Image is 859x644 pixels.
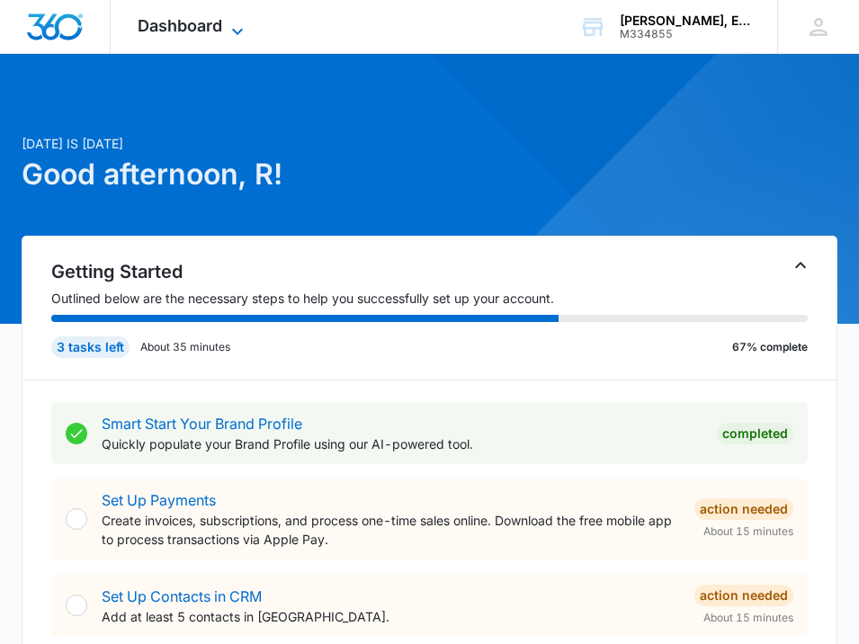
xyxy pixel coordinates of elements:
[138,16,222,35] span: Dashboard
[102,607,680,626] p: Add at least 5 contacts in [GEOGRAPHIC_DATA].
[102,511,680,549] p: Create invoices, subscriptions, and process one-time sales online. Download the free mobile app t...
[703,523,793,540] span: About 15 minutes
[694,498,793,520] div: Action Needed
[22,153,837,196] h1: Good afternoon, R!
[790,255,811,276] button: Toggle Collapse
[140,339,230,355] p: About 35 minutes
[620,13,751,28] div: account name
[22,134,837,153] p: [DATE] is [DATE]
[732,339,808,355] p: 67% complete
[51,258,808,285] h2: Getting Started
[51,289,808,308] p: Outlined below are the necessary steps to help you successfully set up your account.
[102,434,702,453] p: Quickly populate your Brand Profile using our AI-powered tool.
[102,587,262,605] a: Set Up Contacts in CRM
[102,491,216,509] a: Set Up Payments
[102,415,302,433] a: Smart Start Your Brand Profile
[620,28,751,40] div: account id
[717,423,793,444] div: Completed
[703,610,793,626] span: About 15 minutes
[51,336,130,358] div: 3 tasks left
[694,585,793,606] div: Action Needed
